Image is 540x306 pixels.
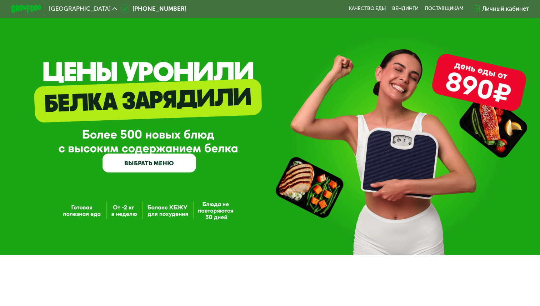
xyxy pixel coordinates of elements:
[102,154,196,172] a: ВЫБРАТЬ МЕНЮ
[121,4,187,13] a: [PHONE_NUMBER]
[392,6,419,12] a: Вендинги
[49,6,111,12] span: [GEOGRAPHIC_DATA]
[425,6,464,12] div: поставщикам
[482,4,529,13] div: Личный кабинет
[349,6,386,12] a: Качество еды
